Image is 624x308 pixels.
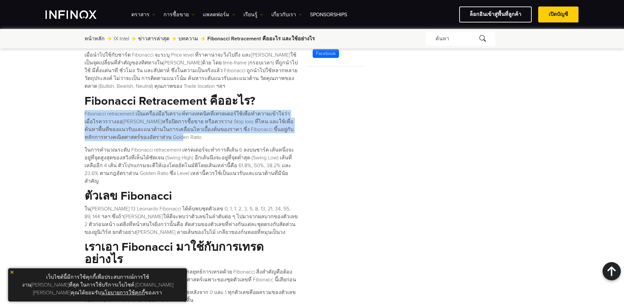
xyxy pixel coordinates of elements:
[101,289,145,296] a: นโยบายการใช้คุกกี้
[84,35,105,43] a: หน้าหลัก
[45,10,112,19] a: INFINOX Logo
[172,37,176,41] img: arrow-right
[107,37,111,41] img: arrow-right
[538,7,578,22] a: เปิดบัญชี
[84,190,298,202] h1: ตัวเลข Fibonacci
[207,35,315,43] span: Fibonacci Retracement คืออะไร และใช้อย่างไร
[84,146,298,185] p: ในการคำนวณระดับ Fibonacci retracement เทรดเดอร์จะทำการตีเส้น 6 ลงบนชาร์ต เส้นหนึ่งจะอยู่ที่จุดสูง...
[10,270,14,275] img: yellow close icon
[84,268,298,284] p: ก่อนที่เราจะพิจารณา[PERSON_NAME]นำไปสู่กลยุทธ์การเทรดด้วย Fibonacci สิ่งสำคัญคือต้องเข้าใจลำดับ F...
[310,11,347,19] a: Sponsorships
[426,32,495,46] div: ค้นหา
[84,51,298,90] p: เมื่อนำไปใช้กับชาร์ต Fibonacci จะระบุ Price level ที่ราคาน่าจะวิ่งไปถึง และ[PERSON_NAME]ใช้เป็นจุ...
[84,205,298,236] p: ใน[PERSON_NAME] 13 Leonardo Fibonacci ได้ค้บพบชุดตัวเลข 0, 1, 1, 2, 3, 5, 8, 13, 21, 34, 55, 89, ...
[132,37,136,41] img: arrow-right
[311,49,340,58] a: Facebook
[271,11,302,19] a: เกี่ยวกับเรา
[84,95,298,107] h1: Fibonacci Retracement คืออะไร?
[114,35,129,43] a: IX Intel
[203,11,235,19] a: แพลตฟอร์ม
[178,35,198,43] a: บทความ
[138,35,169,43] a: ข่าวสารล่าสุด
[243,11,263,19] a: เรียนรู้
[163,11,195,19] a: การซื้อขาย
[201,37,205,41] img: arrow-right
[459,7,532,22] a: ล็อกอินเข้าสู่พื้นที่ลูกค้า
[11,272,184,298] p: เว็บไซต์นี้มีการใช้คุกกี้เพื่อประสบการณ์การใช้งาน[PERSON_NAME]ที่สุด ในการใช้บริการเว็บไซต์ [DOMA...
[84,288,298,304] p: ลำดับ Fibonacci คือลำดับของตัวเลข โดยตัวเลขหลังจาก 0 และ 1 ทุกตัวเลขคือผลรวมของตัวเลขสองตัวก่อนหน...
[84,110,298,141] p: Fibonacci retracement เป็นเครื่องมือวิเคราะห์ทางเทคนิคที่เทรดเดอร์ใช้เพื่อทำความเข้าใจว่าเมื่อไรค...
[84,241,298,266] h1: เราเอา Fibonacci มาใช้กับการเทรดอย่างไร
[131,11,155,19] a: ตราสาร
[313,49,339,58] p: Facebook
